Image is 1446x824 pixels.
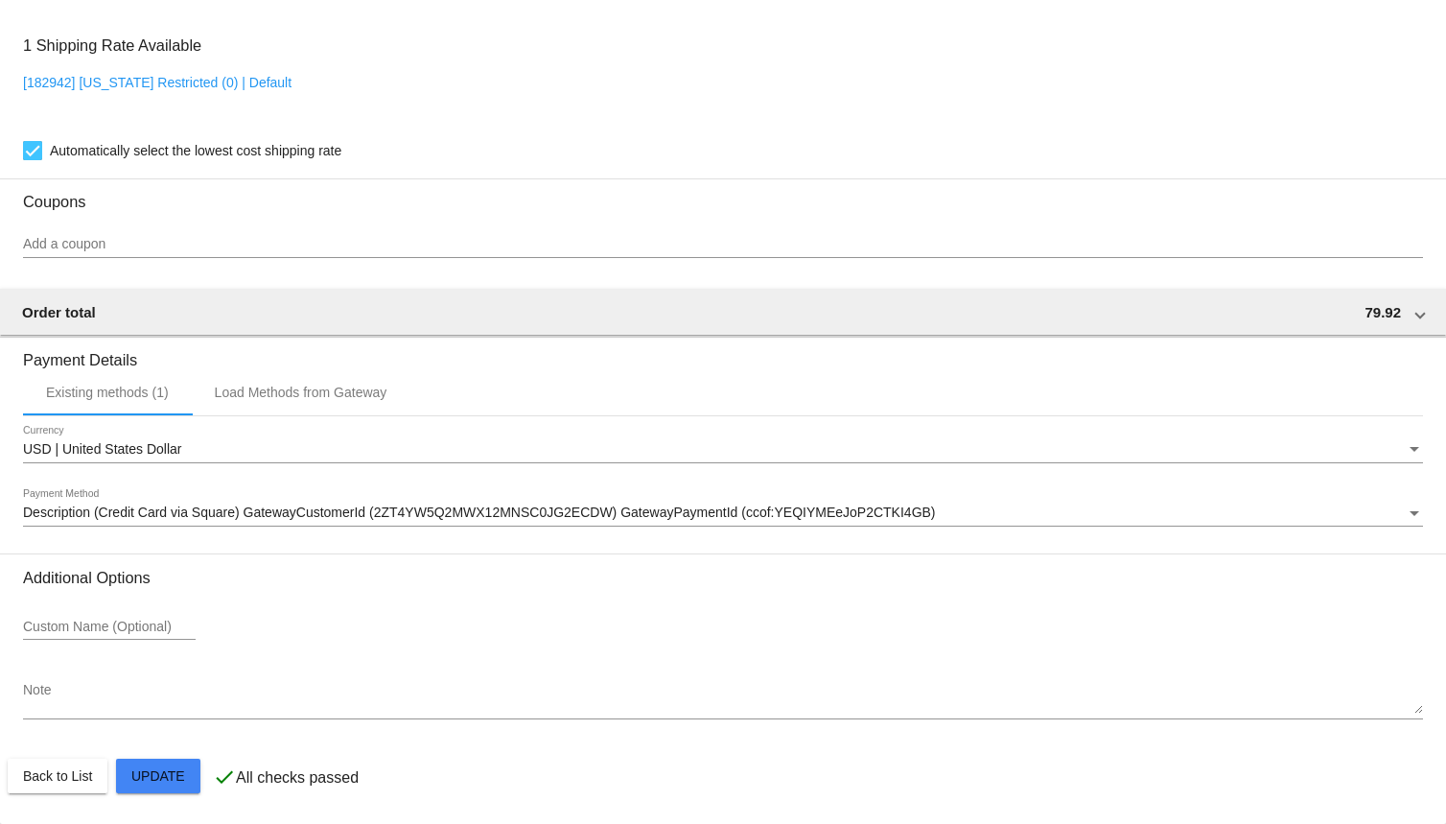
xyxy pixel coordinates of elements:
a: [182942] [US_STATE] Restricted (0) | Default [23,75,292,90]
div: Existing methods (1) [46,385,169,400]
span: Order total [22,304,96,320]
span: Update [131,768,185,784]
div: Load Methods from Gateway [215,385,387,400]
p: All checks passed [236,769,359,787]
h3: Additional Options [23,569,1423,587]
span: Description (Credit Card via Square) GatewayCustomerId (2ZT4YW5Q2MWX12MNSC0JG2ECDW) GatewayPaymen... [23,505,936,520]
h3: 1 Shipping Rate Available [23,25,201,66]
input: Add a coupon [23,237,1423,252]
span: USD | United States Dollar [23,441,181,457]
button: Update [116,759,200,793]
mat-select: Payment Method [23,506,1423,521]
span: 79.92 [1364,304,1401,320]
mat-icon: check [213,765,236,789]
button: Back to List [8,759,107,793]
mat-select: Currency [23,442,1423,458]
input: Custom Name (Optional) [23,620,196,635]
h3: Coupons [23,178,1423,211]
h3: Payment Details [23,337,1423,369]
span: Automatically select the lowest cost shipping rate [50,139,341,162]
span: Back to List [23,768,92,784]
